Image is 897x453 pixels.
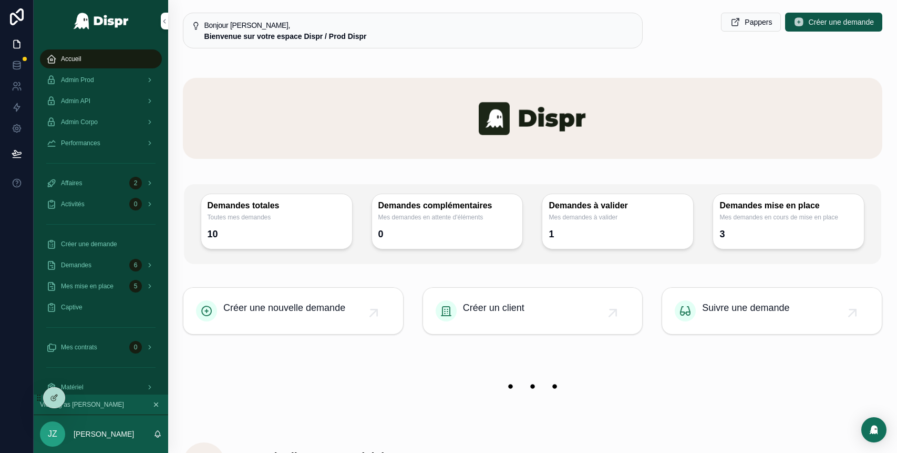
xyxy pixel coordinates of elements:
span: Admin Corpo [61,118,98,126]
span: JZ [48,428,57,440]
span: Créer une demande [61,240,117,248]
div: Open Intercom Messenger [861,417,886,442]
div: 0 [129,341,142,354]
div: 1 [549,226,554,243]
span: Viewing as [PERSON_NAME] [40,400,124,409]
h3: Demandes à valider [549,200,687,211]
span: Captive [61,303,83,311]
div: 0 [378,226,384,243]
h5: Bonjour Jeremy, [204,22,634,29]
p: [PERSON_NAME] [74,429,134,439]
strong: Bienvenue sur votre espace Dispr / Prod Dispr [204,32,367,41]
div: **Bienvenue sur votre espace Dispr / Prod Dispr** [204,31,634,42]
span: Accueil [61,55,81,63]
span: Mes mise en place [61,282,114,290]
div: scrollable content [34,42,168,395]
a: Matériel [40,378,162,397]
span: Performances [61,139,100,147]
a: Mes contrats0 [40,338,162,357]
span: Mes demandes à valider [549,213,687,222]
span: Mes demandes en attente d'éléments [378,213,517,222]
h3: Demandes mise en place [719,200,858,211]
button: Créer une demande [785,13,882,32]
a: Affaires2 [40,174,162,193]
a: Créer une demande [40,235,162,254]
a: Admin API [40,92,162,110]
a: Activités0 [40,195,162,214]
h3: Demandes totales [208,200,346,211]
div: 2 [129,177,142,189]
div: 10 [208,226,218,243]
h3: Demandes complémentaires [378,200,517,211]
a: Admin Corpo [40,113,162,132]
span: Pappers [745,17,772,27]
span: Créer une demande [808,17,874,27]
span: Suivre une demande [702,300,789,315]
span: Mes contrats [61,343,97,351]
span: Créer une nouvelle demande [223,300,345,315]
span: Créer un client [463,300,524,315]
span: Mes demandes en cours de mise en place [719,213,858,222]
div: 5 [129,280,142,293]
a: Créer un client [423,288,643,334]
button: Pappers [721,13,781,32]
a: Admin Prod [40,71,162,89]
img: banner-dispr.png [183,78,882,159]
a: Suivre une demande [662,288,882,334]
img: 22208-banner-empty.png [183,364,882,409]
span: Toutes mes demandes [208,213,346,222]
a: Accueil [40,49,162,68]
div: 0 [129,198,142,210]
div: 6 [129,259,142,271]
a: Créer une nouvelle demande [183,288,403,334]
span: Admin Prod [61,76,94,84]
a: Mes mise en place5 [40,277,162,296]
a: Captive [40,298,162,317]
span: Affaires [61,179,82,187]
span: Matériel [61,383,84,391]
img: App logo [73,13,129,29]
span: Demandes [61,261,91,269]
span: Activités [61,200,85,208]
span: Admin API [61,97,90,105]
div: 3 [719,226,725,243]
a: Demandes6 [40,256,162,275]
a: Performances [40,134,162,153]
